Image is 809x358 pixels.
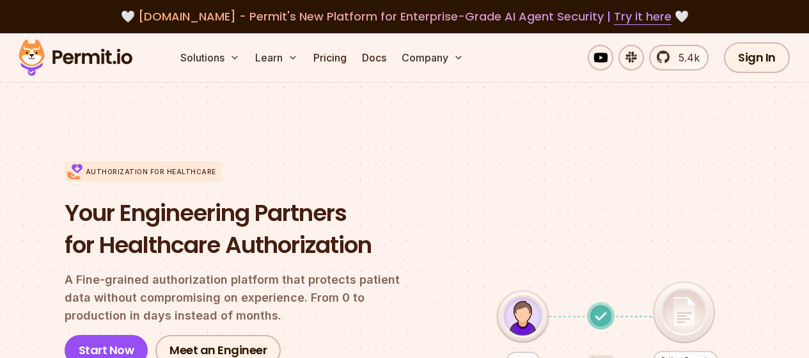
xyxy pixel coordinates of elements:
[250,45,303,70] button: Learn
[65,271,421,325] p: A Fine-grained authorization platform that protects patient data without compromising on experien...
[31,8,778,26] div: 🤍 🤍
[614,8,672,25] a: Try it here
[397,45,469,70] button: Company
[357,45,391,70] a: Docs
[86,167,216,177] p: Authorization for Healthcare
[65,197,421,261] h1: Your Engineering Partners for Healthcare Authorization
[13,36,138,79] img: Permit logo
[649,45,709,70] a: 5.4k
[724,42,790,73] a: Sign In
[671,50,700,65] span: 5.4k
[138,8,672,24] span: [DOMAIN_NAME] - Permit's New Platform for Enterprise-Grade AI Agent Security |
[175,45,245,70] button: Solutions
[308,45,352,70] a: Pricing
